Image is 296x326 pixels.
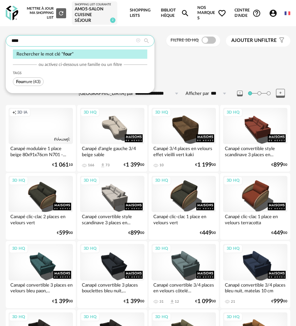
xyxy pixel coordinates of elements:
span: 1 399 [54,299,69,304]
div: Canapé convertible style scandinave 3 places en... [223,144,287,158]
div: 3D HQ [152,244,171,253]
div: € 00 [271,231,287,235]
div: 21 [231,299,235,304]
div: Rechercher le mot clé " " [13,49,147,59]
div: Canapé convertible 3 places bouclettes bleu nuit,... [80,281,144,295]
div: € 00 [271,163,287,167]
div: Canapé modulaire 1 place beige 80x91x76cm N701 -... [9,144,73,158]
div: 3D HQ [223,176,243,185]
span: 2 [110,18,115,23]
div: Canapé clic-clac 1 place en velours vert [152,212,216,226]
div: 3D HQ [152,108,171,117]
span: 1 061 [54,163,69,167]
a: 3D HQ Canapé convertible 3 places bouclettes bleu nuit,... €1 39900 [77,241,147,308]
a: 3D HQ Canapé 3/4 places en velours effet vieilli vert kaki 10 €1 19900 [149,105,219,172]
div: 3D HQ [80,313,100,322]
span: 1 199 [197,163,212,167]
button: Ajouter unfiltre Filter icon [226,35,290,47]
div: 3D HQ [9,244,28,253]
span: 449 [202,231,212,235]
div: 31 [159,299,164,304]
span: four [63,52,72,56]
div: 3D HQ [152,176,171,185]
div: 3D HQ [9,176,28,185]
span: Ajouter un [231,38,261,43]
div: 3D HQ [223,108,243,117]
span: Centre d'aideHelp Circle Outline icon [235,8,261,18]
a: 3D HQ Canapé convertible 3/4 places en velours côtelé... 31 Download icon 12 €1 09900 [149,241,219,308]
div: € 10 [52,163,73,167]
div: € 00 [200,231,216,235]
div: 3D HQ [9,313,28,322]
div: Canapé clic-clac 1 place en velours terracotta [223,212,287,226]
span: Download icon [169,299,175,305]
img: OXP [6,6,18,20]
div: 3D HQ [223,244,243,253]
label: Afficher par [186,91,209,97]
div: € 00 [57,231,73,235]
a: Creation icon 3D IA Canapé modulaire 1 place beige 80x91x76cm N701 -... €1 06110 [6,105,76,172]
span: 449 [273,231,283,235]
div: Canapé convertible 3/4 places en velours côtelé... [152,281,216,295]
span: 1 099 [197,299,212,304]
span: Filtre 3D HQ [171,38,199,42]
span: Magnify icon [181,9,189,18]
a: 3D HQ Canapé clic-clac 1 place en velours vert €44900 [149,173,219,240]
span: Download icon [100,163,105,168]
a: 3D HQ Canapé d'angle gauche 3/4 beige sable 166 Download icon 73 €1 39900 [77,105,147,172]
span: 1 399 [126,163,140,167]
span: Account Circle icon [269,9,277,18]
div: Canapé convertible 3 places en velours bleu paon,... [9,281,73,295]
div: Shopping List courante [75,3,114,6]
a: 3D HQ Canapé convertible style scandinave 3 places en... €89900 [77,173,147,240]
span: Help Circle Outline icon [252,9,261,18]
span: Account Circle icon [269,9,281,18]
a: 3D HQ Canapé clic-clac 2 places en velours vert €59900 [6,173,76,240]
div: € 00 [271,299,287,304]
div: € 00 [195,299,216,304]
div: 12 [175,299,179,304]
span: 999 [273,299,283,304]
div: € 00 [128,231,144,235]
div: Canapé convertible style scandinave 3 places en... [80,212,144,226]
span: 899 [273,163,283,167]
span: Four [16,80,25,84]
div: 10 [159,163,164,167]
a: 3D HQ Canapé convertible 3/4 places bleu nuit, matelas 10 cm 21 €99900 [220,241,290,308]
span: Heart Outline icon [218,9,226,18]
div: Canapé d'angle gauche 3/4 beige sable [80,144,144,158]
span: Creation icon [12,110,16,115]
div: 3D HQ [80,108,100,117]
a: 3D HQ Canapé convertible style scandinave 3 places en... €89900 [220,105,290,172]
div: € 00 [52,299,73,304]
span: 599 [59,231,69,235]
span: Filter icon [277,38,285,44]
div: Tags [13,71,147,75]
span: Refresh icon [58,11,64,15]
img: fr [285,10,290,16]
div: 3D HQ [152,313,171,322]
div: Canapé clic-clac 2 places en velours vert [9,212,73,226]
div: AMO5-Salon cuisine séjour [75,6,114,23]
span: 1 399 [126,299,140,304]
a: 3D HQ Canapé convertible 3 places en velours bleu paon,... €1 39900 [6,241,76,308]
div: Canapé 3/4 places en velours effet vieilli vert kaki [152,144,216,158]
span: ou activez ci-dessous une famille ou un filtre [39,62,122,67]
span: (43) [33,80,40,84]
div: 166 [88,163,94,167]
div: Mettre à jour ma Shopping List [27,6,66,20]
span: rure [16,80,32,84]
span: filtre [231,38,277,44]
label: [GEOGRAPHIC_DATA] par [79,91,133,97]
div: 3D HQ [80,244,100,253]
div: Canapé convertible 3/4 places bleu nuit, matelas 10 cm [223,281,287,295]
div: 3D HQ [223,313,243,322]
div: 73 [105,163,110,167]
div: € 00 [124,299,144,304]
span: 3D IA [17,110,28,115]
span: 899 [130,231,140,235]
div: € 00 [124,163,144,167]
a: Shopping List courante AMO5-Salon cuisine séjour 2 [75,3,114,23]
a: 3D HQ Canapé clic-clac 1 place en velours terracotta €44900 [220,173,290,240]
div: € 00 [195,163,216,167]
